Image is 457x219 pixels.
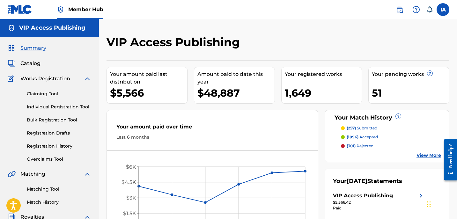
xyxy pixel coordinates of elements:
img: Works Registration [8,75,16,83]
a: Registration Drafts [27,130,91,136]
img: MLC Logo [8,5,32,14]
a: Registration History [27,143,91,150]
a: View More [416,152,441,159]
div: Amount paid to date this year [197,70,275,86]
img: right chevron icon [417,192,425,200]
span: ? [396,114,401,119]
img: Top Rightsholder [57,6,64,13]
div: 1,649 [285,86,362,100]
h5: VIP Access Publishing [19,24,85,32]
img: Summary [8,44,15,52]
h2: VIP Access Publishing [107,35,243,49]
div: Your pending works [372,70,449,78]
tspan: $6K [126,164,136,170]
img: expand [84,75,91,83]
a: Matching Tool [27,186,91,193]
p: rejected [347,143,373,149]
div: 51 [372,86,449,100]
a: Public Search [393,3,406,16]
span: ? [427,71,432,76]
div: Your Match History [333,113,441,122]
a: (1096) accepted [341,134,441,140]
tspan: $1.5K [123,210,136,216]
div: $5,566 [110,86,187,100]
a: Claiming Tool [27,91,91,97]
div: Last 6 months [116,134,308,141]
iframe: Chat Widget [425,188,457,219]
img: Accounts [8,24,15,32]
span: (1096) [347,135,358,139]
tspan: $3K [126,195,136,201]
div: $48,887 [197,86,275,100]
span: Matching [20,170,45,178]
img: search [396,6,403,13]
span: [DATE] [347,178,367,185]
a: Individual Registration Tool [27,104,91,110]
p: accepted [347,134,378,140]
img: Catalog [8,60,15,67]
a: SummarySummary [8,44,46,52]
a: Match History [27,199,91,206]
a: Overclaims Tool [27,156,91,163]
tspan: $4.5K [122,179,136,185]
span: Member Hub [68,6,103,13]
div: Your amount paid over time [116,123,308,134]
div: Help [410,3,423,16]
span: Summary [20,44,46,52]
div: Your Statements [333,177,402,186]
a: (257) submitted [341,125,441,131]
iframe: Resource Center [439,134,457,185]
span: Catalog [20,60,41,67]
div: Notifications [426,6,433,13]
div: Your amount paid last distribution [110,70,187,86]
a: (301) rejected [341,143,441,149]
div: VIP Access Publishing [333,192,393,200]
span: (257) [347,126,356,130]
img: Matching [8,170,16,178]
div: Drag [427,195,431,214]
p: submitted [347,125,377,131]
div: Your registered works [285,70,362,78]
a: CatalogCatalog [8,60,41,67]
div: Paid [333,205,425,211]
div: $5,566.42 [333,200,425,205]
a: Bulk Registration Tool [27,117,91,123]
a: VIP Access Publishingright chevron icon$5,566.42Paid [333,192,425,211]
img: help [412,6,420,13]
span: Works Registration [20,75,70,83]
span: (301) [347,143,356,148]
img: expand [84,170,91,178]
div: User Menu [437,3,449,16]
